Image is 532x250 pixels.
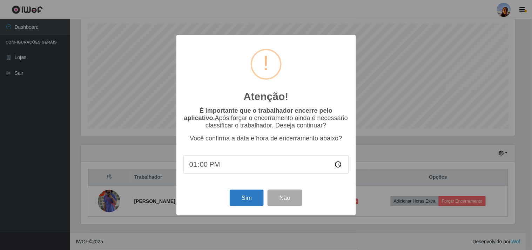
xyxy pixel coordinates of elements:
[268,190,302,206] button: Não
[183,135,349,142] p: Você confirma a data e hora de encerramento abaixo?
[183,107,349,129] p: Após forçar o encerramento ainda é necessário classificar o trabalhador. Deseja continuar?
[184,107,332,121] b: É importante que o trabalhador encerre pelo aplicativo.
[230,190,264,206] button: Sim
[243,90,288,103] h2: Atenção!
